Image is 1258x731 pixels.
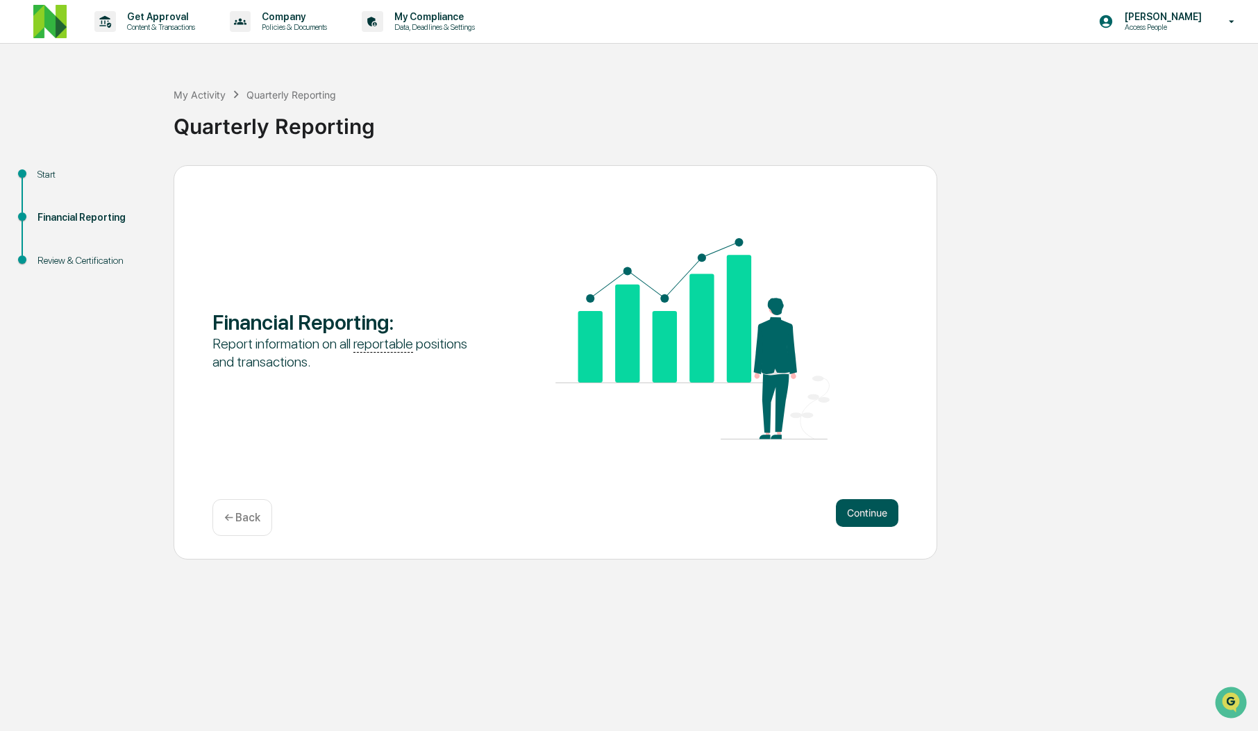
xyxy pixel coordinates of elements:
[14,203,25,214] div: 🔎
[1114,11,1209,22] p: [PERSON_NAME]
[383,11,482,22] p: My Compliance
[174,103,1251,139] div: Quarterly Reporting
[47,120,176,131] div: We're available if you need us!
[28,201,87,215] span: Data Lookup
[212,335,487,371] div: Report information on all positions and transactions.
[836,499,898,527] button: Continue
[555,238,830,439] img: Financial Reporting
[251,22,334,32] p: Policies & Documents
[1214,685,1251,723] iframe: Open customer support
[1114,22,1209,32] p: Access People
[138,235,168,246] span: Pylon
[8,196,93,221] a: 🔎Data Lookup
[174,89,226,101] div: My Activity
[28,175,90,189] span: Preclearance
[251,11,334,22] p: Company
[14,29,253,51] p: How can we help?
[14,106,39,131] img: 1746055101610-c473b297-6a78-478c-a979-82029cc54cd1
[95,169,178,194] a: 🗄️Attestations
[98,235,168,246] a: Powered byPylon
[224,511,260,524] p: ← Back
[8,169,95,194] a: 🖐️Preclearance
[33,5,67,38] img: logo
[115,175,172,189] span: Attestations
[14,176,25,187] div: 🖐️
[37,253,151,268] div: Review & Certification
[383,22,482,32] p: Data, Deadlines & Settings
[101,176,112,187] div: 🗄️
[236,110,253,127] button: Start new chat
[116,22,202,32] p: Content & Transactions
[37,167,151,182] div: Start
[212,310,487,335] div: Financial Reporting :
[246,89,336,101] div: Quarterly Reporting
[47,106,228,120] div: Start new chat
[353,335,413,353] u: reportable
[116,11,202,22] p: Get Approval
[37,210,151,225] div: Financial Reporting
